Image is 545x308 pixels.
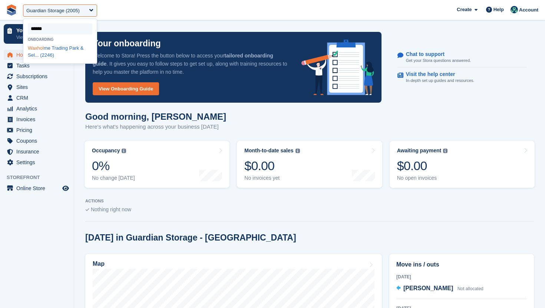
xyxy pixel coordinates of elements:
a: Chat to support Get your Stora questions answered. [397,47,527,68]
h1: Good morning, [PERSON_NAME] [85,112,226,122]
span: Create [457,6,472,13]
span: Tasks [16,60,61,71]
a: [PERSON_NAME] Not allocated [396,284,483,294]
a: Occupancy 0% No change [DATE] [85,141,229,188]
a: menu [4,103,70,114]
div: [DATE] [396,274,527,280]
p: Here's what's happening across your business [DATE] [85,123,226,131]
span: Not allocated [458,286,483,291]
p: Welcome to Stora! Press the button below to access your . It gives you easy to follow steps to ge... [93,52,290,76]
a: menu [4,157,70,168]
a: menu [4,93,70,103]
span: Nothing right now [91,206,131,212]
a: Your onboarding View next steps [4,24,70,44]
a: menu [4,82,70,92]
h2: Map [93,261,105,267]
span: Analytics [16,103,61,114]
p: ACTIONS [85,199,534,203]
a: menu [4,50,70,60]
div: me Trading Park & Sel... (2246) [23,43,97,60]
div: Occupancy [92,148,120,154]
div: Onboarding [23,37,97,42]
a: menu [4,146,70,157]
span: Invoices [16,114,61,125]
a: Visit the help center In-depth set up guides and resources. [397,67,527,87]
span: Account [519,6,538,14]
span: Subscriptions [16,71,61,82]
span: [PERSON_NAME] [403,285,453,291]
p: Your onboarding [16,28,60,33]
div: Month-to-date sales [244,148,293,154]
a: menu [4,71,70,82]
span: Pricing [16,125,61,135]
span: Online Store [16,183,61,193]
h2: Move ins / outs [396,260,527,269]
div: No change [DATE] [92,175,135,181]
p: Your onboarding [93,39,161,48]
a: menu [4,136,70,146]
div: No open invoices [397,175,448,181]
p: Visit the help center [406,71,469,77]
p: In-depth set up guides and resources. [406,77,475,84]
span: Storefront [7,174,74,181]
a: menu [4,60,70,71]
a: menu [4,125,70,135]
div: $0.00 [244,158,300,173]
img: icon-info-grey-7440780725fd019a000dd9b08b2336e03edf1995a4989e88bcd33f0948082b44.svg [443,149,447,153]
a: Month-to-date sales $0.00 No invoices yet [237,141,382,188]
span: Insurance [16,146,61,157]
div: $0.00 [397,158,448,173]
p: View next steps [16,34,60,41]
span: Home [16,50,61,60]
img: icon-info-grey-7440780725fd019a000dd9b08b2336e03edf1995a4989e88bcd33f0948082b44.svg [295,149,300,153]
span: Sites [16,82,61,92]
img: icon-info-grey-7440780725fd019a000dd9b08b2336e03edf1995a4989e88bcd33f0948082b44.svg [122,149,126,153]
a: Awaiting payment $0.00 No open invoices [390,141,535,188]
span: Coupons [16,136,61,146]
img: onboarding-info-6c161a55d2c0e0a8cae90662b2fe09162a5109e8cc188191df67fb4f79e88e88.svg [301,40,374,95]
img: stora-icon-8386f47178a22dfd0bd8f6a31ec36ba5ce8667c1dd55bd0f319d3a0aa187defe.svg [6,4,17,16]
div: Guardian Storage (2005) [26,7,80,14]
div: 0% [92,158,135,173]
img: blank_slate_check_icon-ba018cac091ee9be17c0a81a6c232d5eb81de652e7a59be601be346b1b6ddf79.svg [85,208,89,211]
a: menu [4,183,70,193]
div: No invoices yet [244,175,300,181]
img: Jennifer Ofodile [511,6,518,13]
a: menu [4,114,70,125]
p: Get your Stora questions answered. [406,57,471,64]
h2: [DATE] in Guardian Storage - [GEOGRAPHIC_DATA] [85,233,296,243]
span: CRM [16,93,61,103]
a: Preview store [61,184,70,193]
div: Awaiting payment [397,148,442,154]
span: Help [493,6,504,13]
span: Settings [16,157,61,168]
p: Chat to support [406,51,465,57]
a: View Onboarding Guide [93,82,159,95]
span: Waxhol [28,45,44,51]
